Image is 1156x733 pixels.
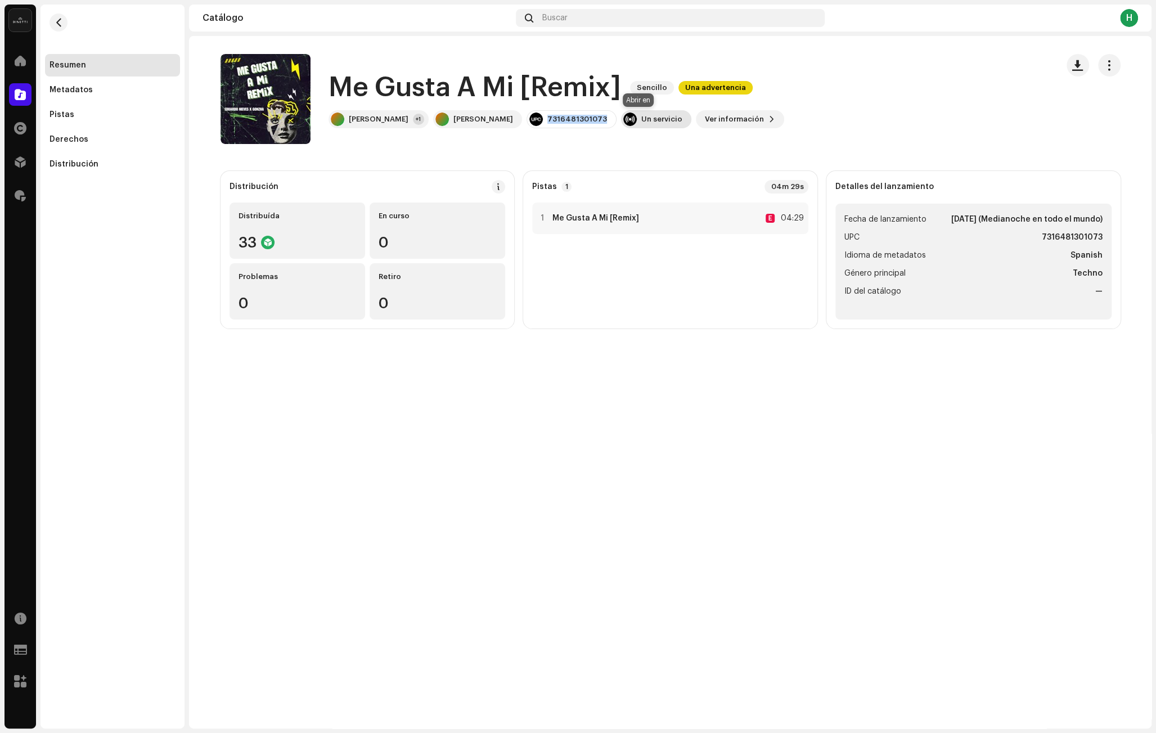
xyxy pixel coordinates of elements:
div: 04m 29s [764,180,808,194]
div: Pistas [50,110,74,119]
div: Retiro [379,272,496,281]
div: 04:29 [779,212,804,225]
div: Un servicio [641,115,682,124]
div: Resumen [50,61,86,70]
div: [PERSON_NAME] [453,115,513,124]
div: +1 [413,114,424,125]
div: [PERSON_NAME] [349,115,408,124]
p-badge: 1 [561,182,572,192]
strong: 7316481301073 [1042,231,1103,244]
div: H [1120,9,1138,27]
div: Distribución [50,160,98,169]
strong: Me Gusta A Mi [Remix] [552,214,639,223]
div: E [766,214,775,223]
div: En curso [379,212,496,221]
re-m-nav-item: Metadatos [45,79,180,101]
div: Derechos [50,135,88,144]
span: Sencillo [630,81,674,95]
strong: Pistas [532,182,557,191]
div: Problemas [239,272,356,281]
span: Una advertencia [678,81,753,95]
span: UPC [844,231,860,244]
div: Catálogo [203,14,511,23]
re-m-nav-item: Resumen [45,54,180,77]
button: Ver información [696,110,784,128]
span: ID del catálogo [844,285,901,298]
strong: [DATE] (Medianoche en todo el mundo) [951,213,1103,226]
strong: Detalles del lanzamiento [835,182,934,191]
div: Metadatos [50,86,93,95]
div: 7316481301073 [547,115,607,124]
re-m-nav-item: Derechos [45,128,180,151]
div: Distribución [230,182,278,191]
span: Género principal [844,267,906,280]
div: Distribuída [239,212,356,221]
span: Fecha de lanzamiento [844,213,926,226]
span: Buscar [542,14,568,23]
span: Idioma de metadatos [844,249,926,262]
re-m-nav-item: Distribución [45,153,180,176]
re-m-nav-item: Pistas [45,104,180,126]
h1: Me Gusta A Mi [Remix] [329,70,621,106]
strong: Techno [1073,267,1103,280]
strong: — [1095,285,1103,298]
span: Ver información [705,108,764,131]
img: 02a7c2d3-3c89-4098-b12f-2ff2945c95ee [9,9,32,32]
strong: Spanish [1070,249,1103,262]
